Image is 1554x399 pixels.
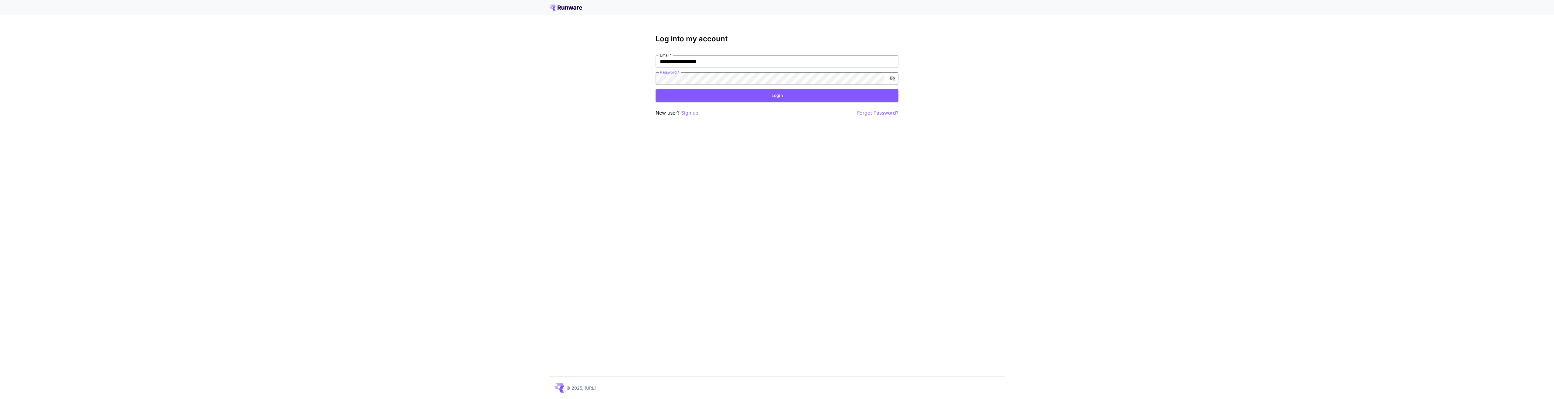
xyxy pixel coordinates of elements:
p: New user? [656,109,698,117]
p: © 2025, [URL] [566,385,596,391]
label: Email [660,53,672,58]
button: Sign up [681,109,698,117]
button: Login [656,89,898,102]
label: Password [660,70,679,75]
h3: Log into my account [656,35,898,43]
button: toggle password visibility [887,73,898,84]
button: Forgot Password? [857,109,898,117]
